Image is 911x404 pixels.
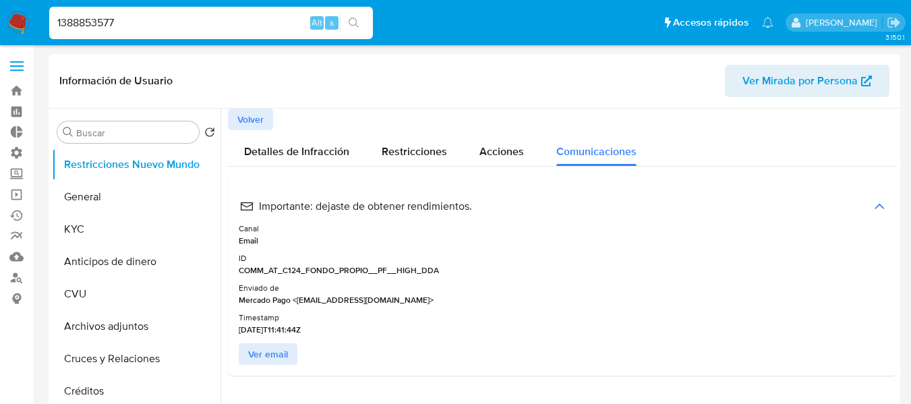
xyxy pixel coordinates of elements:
h1: Información de Usuario [59,74,173,88]
button: Restricciones Nuevo Mundo [52,148,221,181]
span: s [330,16,334,29]
button: Volver al orden por defecto [204,127,215,142]
button: Anticipos de dinero [52,246,221,278]
span: Accesos rápidos [673,16,748,30]
button: Archivos adjuntos [52,310,221,343]
input: Buscar [76,127,194,139]
button: Ver Mirada por Persona [725,65,889,97]
p: zoe.breuer@mercadolibre.com [806,16,882,29]
button: General [52,181,221,213]
span: Alt [312,16,322,29]
span: Ver Mirada por Persona [742,65,858,97]
a: Salir [887,16,901,30]
button: CVU [52,278,221,310]
a: Notificaciones [762,17,773,28]
button: Buscar [63,127,74,138]
button: KYC [52,213,221,246]
input: Buscar usuario o caso... [49,14,373,32]
button: search-icon [340,13,368,32]
button: Cruces y Relaciones [52,343,221,375]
